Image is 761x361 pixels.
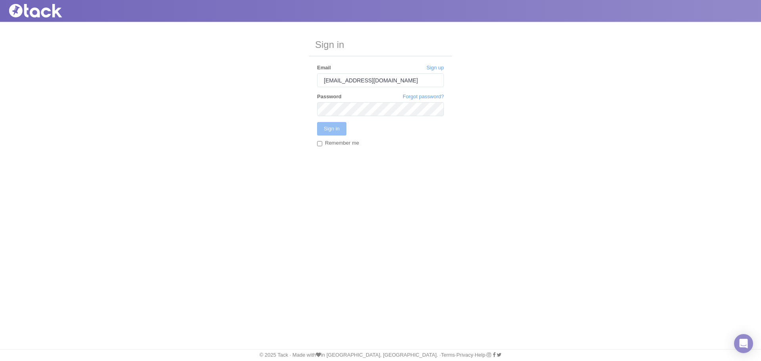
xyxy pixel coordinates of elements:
a: Sign up [426,64,444,71]
h3: Sign in [309,34,452,56]
a: Help [475,352,486,358]
a: Forgot password? [403,93,444,100]
div: © 2025 Tack · Made with in [GEOGRAPHIC_DATA], [GEOGRAPHIC_DATA]. · · · · [2,351,759,359]
input: Remember me [317,141,322,146]
img: Tack [6,4,85,17]
label: Password [317,93,341,100]
a: Privacy [456,352,473,358]
input: Sign in [317,122,346,136]
label: Remember me [317,139,359,148]
label: Email [317,64,331,71]
div: Open Intercom Messenger [734,334,753,353]
a: Terms [441,352,455,358]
